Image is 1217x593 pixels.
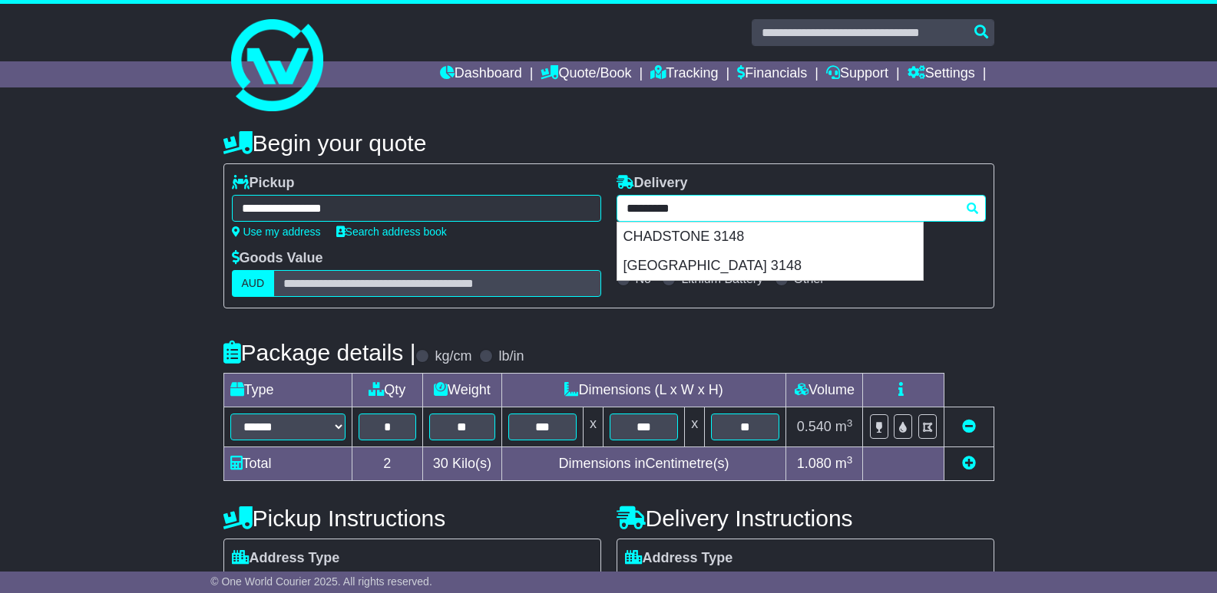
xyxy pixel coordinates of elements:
a: Support [826,61,888,87]
span: 0.540 [797,419,832,434]
a: Quote/Book [541,61,631,87]
div: [GEOGRAPHIC_DATA] 3148 [617,252,923,281]
a: Add new item [962,456,976,471]
h4: Package details | [223,340,416,365]
td: Total [223,447,352,481]
a: Settings [908,61,975,87]
td: x [685,407,705,447]
td: Type [223,374,352,407]
label: Address Type [232,550,340,567]
a: Dashboard [440,61,522,87]
span: m [835,456,853,471]
span: 1.080 [797,456,832,471]
h4: Delivery Instructions [617,506,994,531]
span: m [835,419,853,434]
a: Financials [737,61,807,87]
span: 30 [433,456,448,471]
td: x [583,407,603,447]
a: Tracking [650,61,718,87]
a: Search address book [336,226,447,238]
sup: 3 [847,417,853,429]
td: Kilo(s) [423,447,502,481]
label: Delivery [617,175,688,192]
h4: Pickup Instructions [223,506,601,531]
td: Weight [423,374,502,407]
label: Pickup [232,175,295,192]
label: Address Type [625,550,733,567]
td: Qty [352,374,423,407]
h4: Begin your quote [223,130,994,156]
label: Goods Value [232,250,323,267]
td: Dimensions (L x W x H) [501,374,786,407]
sup: 3 [847,454,853,466]
td: Volume [786,374,863,407]
td: Dimensions in Centimetre(s) [501,447,786,481]
span: © One World Courier 2025. All rights reserved. [210,575,432,588]
label: AUD [232,270,275,297]
div: CHADSTONE 3148 [617,222,923,252]
a: Remove this item [962,419,976,434]
a: Use my address [232,226,321,238]
td: 2 [352,447,423,481]
label: lb/in [498,348,524,365]
label: kg/cm [435,348,471,365]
